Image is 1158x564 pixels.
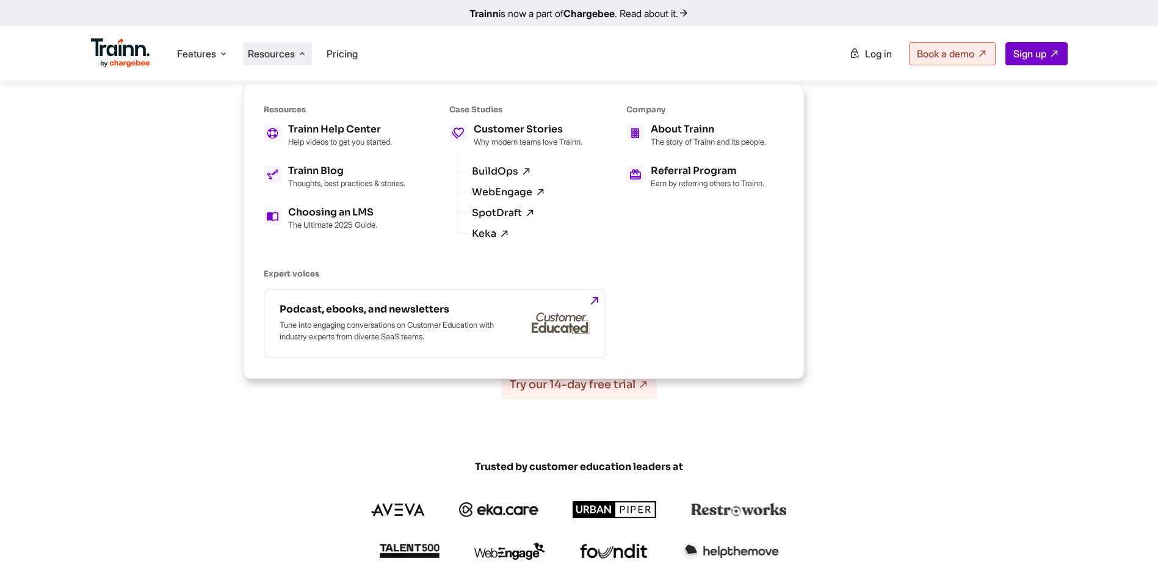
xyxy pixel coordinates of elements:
[842,43,899,65] a: Log in
[264,166,405,188] a: Trainn Blog Thoughts, best practices & stories.
[1097,505,1158,564] iframe: Chat Widget
[469,7,499,20] b: Trainn
[1013,48,1046,60] span: Sign up
[651,178,764,188] p: Earn by referring others to Trainn.
[280,319,499,342] p: Tune into engaging conversations on Customer Education with industry experts from diverse SaaS te...
[449,125,582,146] a: Customer Stories Why modern teams love Trainn.
[626,125,766,146] a: About Trainn The story of Trainn and its people.
[264,289,606,358] a: Podcast, ebooks, and newsletters Tune into engaging conversations on Customer Education with indu...
[472,228,510,239] a: Keka
[91,38,151,68] img: Trainn Logo
[177,47,216,60] span: Features
[532,313,590,334] img: customer-educated-gray.b42eccd.svg
[459,502,538,517] img: ekacare logo
[474,137,582,146] p: Why modern teams love Trainn.
[472,208,535,219] a: SpotDraft
[502,370,657,399] a: Try our 14-day free trial
[264,104,405,115] h6: Resources
[626,166,766,188] a: Referral Program Earn by referring others to Trainn.
[264,269,766,279] h6: Expert voices
[288,178,405,188] p: Thoughts, best practices & stories.
[682,543,779,560] img: helpthemove logo
[288,220,377,230] p: The Ultimate 2025 Guide.
[865,48,892,60] span: Log in
[1005,42,1068,65] a: Sign up
[288,166,405,176] h5: Trainn Blog
[288,137,392,146] p: Help videos to get you started.
[474,125,582,134] h5: Customer Stories
[472,166,532,177] a: BuildOps
[573,501,657,518] img: urbanpiper logo
[280,305,499,314] h5: Podcast, ebooks, and newsletters
[651,125,766,134] h5: About Trainn
[371,504,425,516] img: aveva logo
[288,208,377,217] h5: Choosing an LMS
[286,460,872,474] span: Trusted by customer education leaders at
[917,48,974,60] span: Book a demo
[288,125,392,134] h5: Trainn Help Center
[327,48,358,60] a: Pricing
[474,543,545,560] img: webengage logo
[379,543,440,559] img: talent500 logo
[563,7,615,20] b: Chargebee
[651,137,766,146] p: The story of Trainn and its people.
[472,187,546,198] a: WebEngage
[449,104,582,115] h6: Case Studies
[579,544,648,559] img: foundit logo
[264,125,405,146] a: Trainn Help Center Help videos to get you started.
[626,104,766,115] h6: Company
[264,208,405,230] a: Choosing an LMS The Ultimate 2025 Guide.
[248,47,295,60] span: Resources
[909,42,996,65] a: Book a demo
[691,503,787,516] img: restroworks logo
[651,166,764,176] h5: Referral Program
